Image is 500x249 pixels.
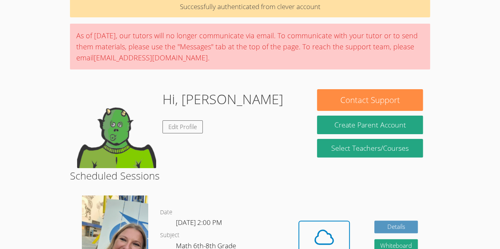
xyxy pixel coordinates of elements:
button: Create Parent Account [317,116,423,134]
img: default.png [77,89,156,168]
div: As of [DATE], our tutors will no longer communicate via email. To communicate with your tutor or ... [70,24,430,69]
h2: Scheduled Sessions [70,168,430,183]
button: Contact Support [317,89,423,111]
dt: Subject [160,230,179,240]
a: Select Teachers/Courses [317,139,423,157]
span: [DATE] 2:00 PM [176,218,222,227]
a: Details [374,221,418,234]
dt: Date [160,208,172,217]
a: Edit Profile [162,120,203,133]
h1: Hi, [PERSON_NAME] [162,89,283,109]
